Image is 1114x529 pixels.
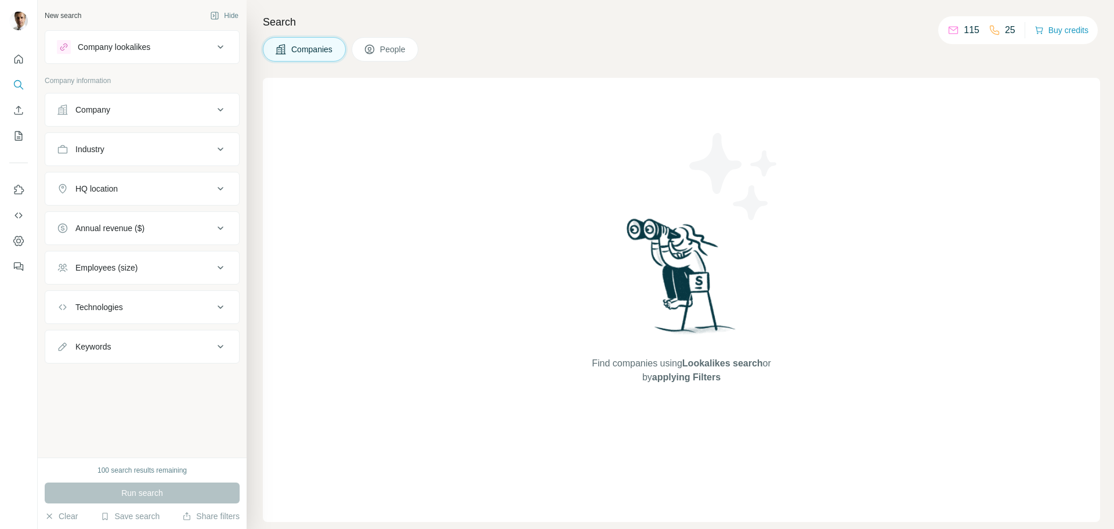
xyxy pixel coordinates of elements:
[45,96,239,124] button: Company
[291,44,334,55] span: Companies
[75,183,118,195] div: HQ location
[75,262,138,274] div: Employees (size)
[1005,23,1015,37] p: 25
[652,372,721,382] span: applying Filters
[75,301,123,313] div: Technologies
[45,214,239,242] button: Annual revenue ($)
[45,33,239,61] button: Company lookalikes
[9,179,28,200] button: Use Surfe on LinkedIn
[45,10,81,21] div: New search
[75,143,104,155] div: Industry
[45,293,239,321] button: Technologies
[9,205,28,226] button: Use Surfe API
[9,231,28,251] button: Dashboard
[9,12,28,30] img: Avatar
[202,7,247,24] button: Hide
[182,510,240,522] button: Share filters
[75,104,110,116] div: Company
[45,510,78,522] button: Clear
[380,44,407,55] span: People
[75,222,144,234] div: Annual revenue ($)
[78,41,150,53] div: Company lookalikes
[100,510,160,522] button: Save search
[75,341,111,352] div: Keywords
[45,175,239,203] button: HQ location
[588,357,774,384] span: Find companies using or by
[682,124,786,229] img: Surfe Illustration - Stars
[9,49,28,70] button: Quick start
[9,125,28,146] button: My lists
[45,254,239,282] button: Employees (size)
[45,333,239,361] button: Keywords
[45,135,239,163] button: Industry
[1035,22,1088,38] button: Buy credits
[97,465,187,476] div: 100 search results remaining
[263,14,1100,30] h4: Search
[45,75,240,86] p: Company information
[621,215,742,345] img: Surfe Illustration - Woman searching with binoculars
[9,100,28,121] button: Enrich CSV
[964,23,979,37] p: 115
[9,74,28,95] button: Search
[9,256,28,277] button: Feedback
[682,358,763,368] span: Lookalikes search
